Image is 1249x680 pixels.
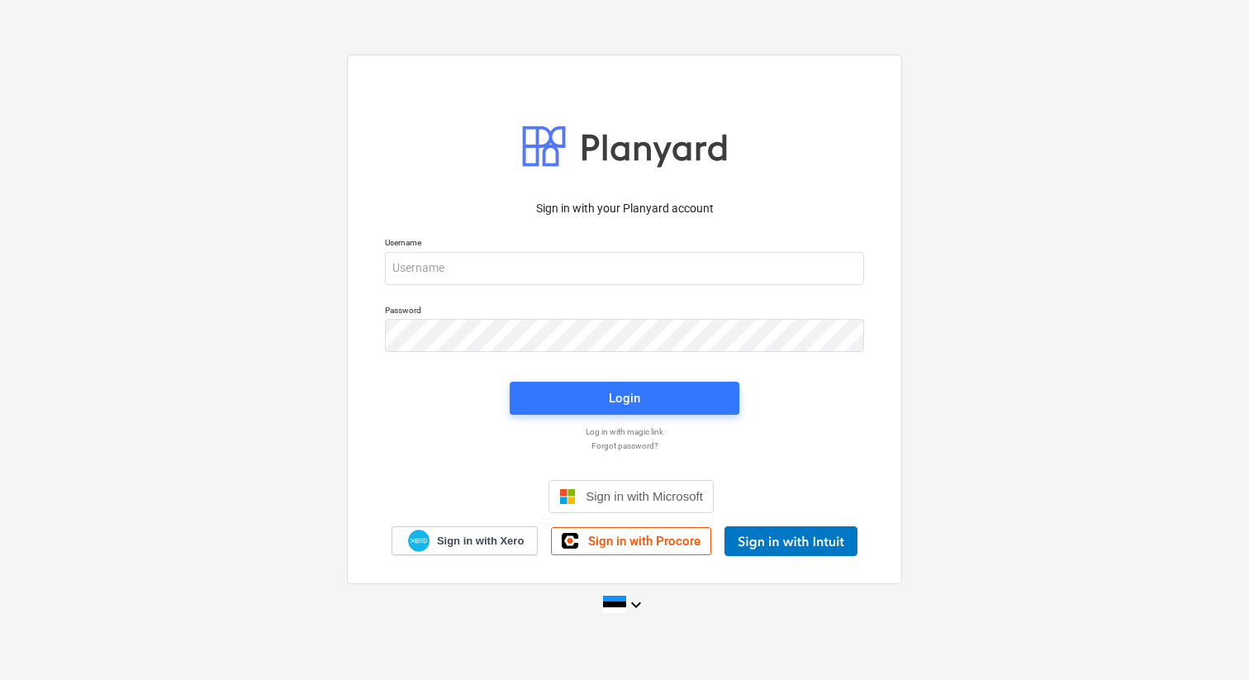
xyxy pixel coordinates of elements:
[385,305,864,319] p: Password
[408,530,430,552] img: Xero logo
[377,440,872,451] a: Forgot password?
[385,237,864,251] p: Username
[626,595,646,615] i: keyboard_arrow_down
[588,534,700,549] span: Sign in with Procore
[385,200,864,217] p: Sign in with your Planyard account
[559,488,576,505] img: Microsoft logo
[377,426,872,437] a: Log in with magic link
[609,388,640,409] div: Login
[586,489,703,503] span: Sign in with Microsoft
[510,382,739,415] button: Login
[385,252,864,285] input: Username
[551,527,711,555] a: Sign in with Procore
[392,526,539,555] a: Sign in with Xero
[437,534,524,549] span: Sign in with Xero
